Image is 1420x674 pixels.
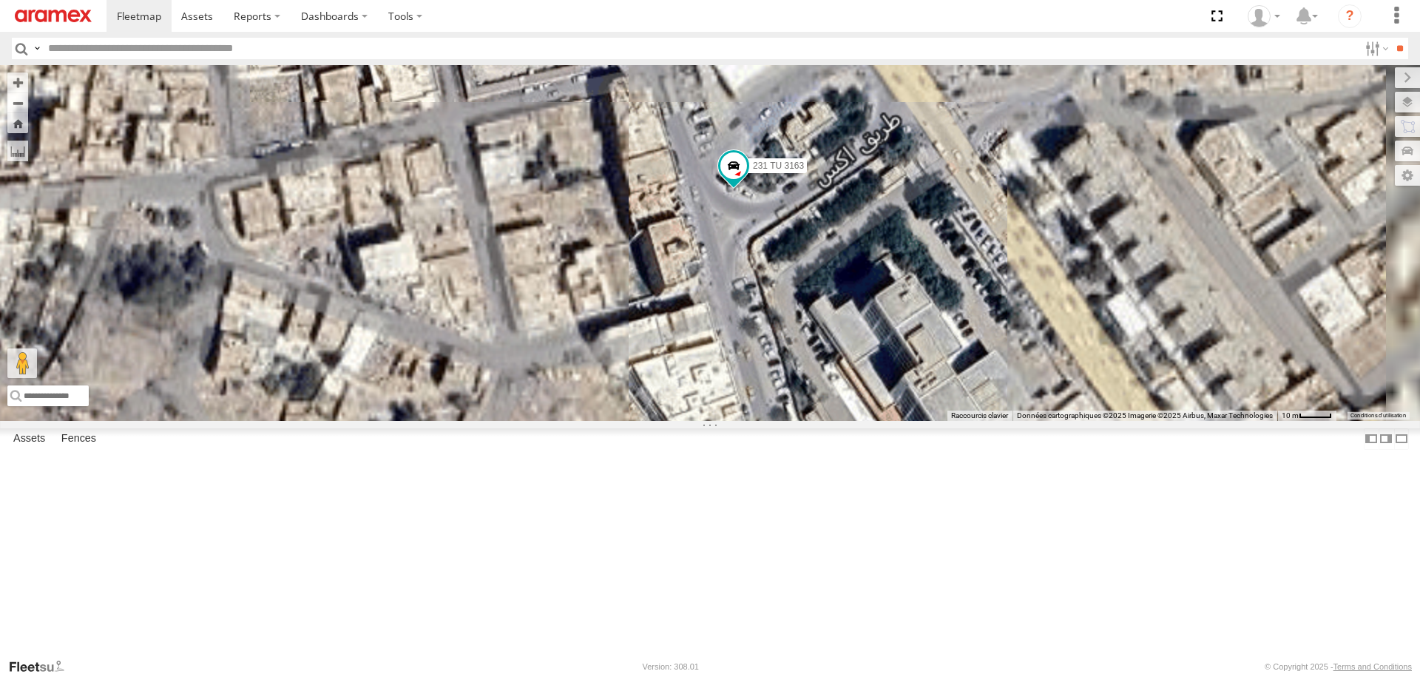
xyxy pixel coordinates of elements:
[6,429,53,450] label: Assets
[1277,411,1336,421] button: Échelle de la carte : 10 m pour 41 pixels
[7,113,28,133] button: Zoom Home
[1338,4,1362,28] i: ?
[951,411,1008,421] button: Raccourcis clavier
[1364,428,1379,450] label: Dock Summary Table to the Left
[1017,411,1273,419] span: Données cartographiques ©2025 Imagerie ©2025 Airbus, Maxar Technologies
[1265,662,1412,671] div: © Copyright 2025 -
[7,92,28,113] button: Zoom out
[753,161,804,171] span: 231 TU 3163
[1395,165,1420,186] label: Map Settings
[54,429,104,450] label: Fences
[643,662,699,671] div: Version: 308.01
[1379,428,1393,450] label: Dock Summary Table to the Right
[15,10,92,22] img: aramex-logo.svg
[7,73,28,92] button: Zoom in
[1394,428,1409,450] label: Hide Summary Table
[31,38,43,59] label: Search Query
[7,141,28,161] label: Measure
[1350,412,1407,418] a: Conditions d'utilisation (s'ouvre dans un nouvel onglet)
[1242,5,1285,27] div: Youssef Smat
[7,348,37,378] button: Faites glisser Pegman sur la carte pour ouvrir Street View
[1333,662,1412,671] a: Terms and Conditions
[8,659,76,674] a: Visit our Website
[1282,411,1299,419] span: 10 m
[1359,38,1391,59] label: Search Filter Options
